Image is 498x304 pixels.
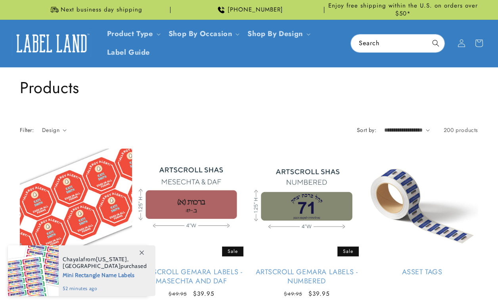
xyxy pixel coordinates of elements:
span: Design [42,126,59,134]
button: Search [427,34,444,52]
a: Asset Tags [366,268,478,277]
h2: Filter: [20,126,34,134]
span: [GEOGRAPHIC_DATA] [63,262,121,270]
span: Next business day shipping [61,6,142,14]
a: Label Guide [102,43,155,62]
a: Product Type [107,29,153,39]
summary: Shop By Design [243,25,313,43]
a: Artscroll Gemara Labels - Numbered [251,268,363,286]
span: from , purchased [63,256,147,270]
span: [US_STATE] [96,256,127,263]
a: Artscroll Gemara Labels - Masechta and Daf [135,268,247,286]
span: 200 products [444,126,478,134]
span: Enjoy free shipping within the U.S. on orders over $50* [328,2,478,17]
h1: Products [20,77,478,98]
span: [PHONE_NUMBER] [228,6,283,14]
span: Shop By Occasion [169,29,232,38]
a: Label Land [9,28,94,59]
summary: Shop By Occasion [164,25,243,43]
summary: Design (0 selected) [42,126,67,134]
span: Chayala [63,256,83,263]
label: Sort by: [357,126,376,134]
span: Label Guide [107,48,150,57]
img: Label Land [12,31,91,55]
a: Shop By Design [247,29,303,39]
summary: Product Type [102,25,164,43]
